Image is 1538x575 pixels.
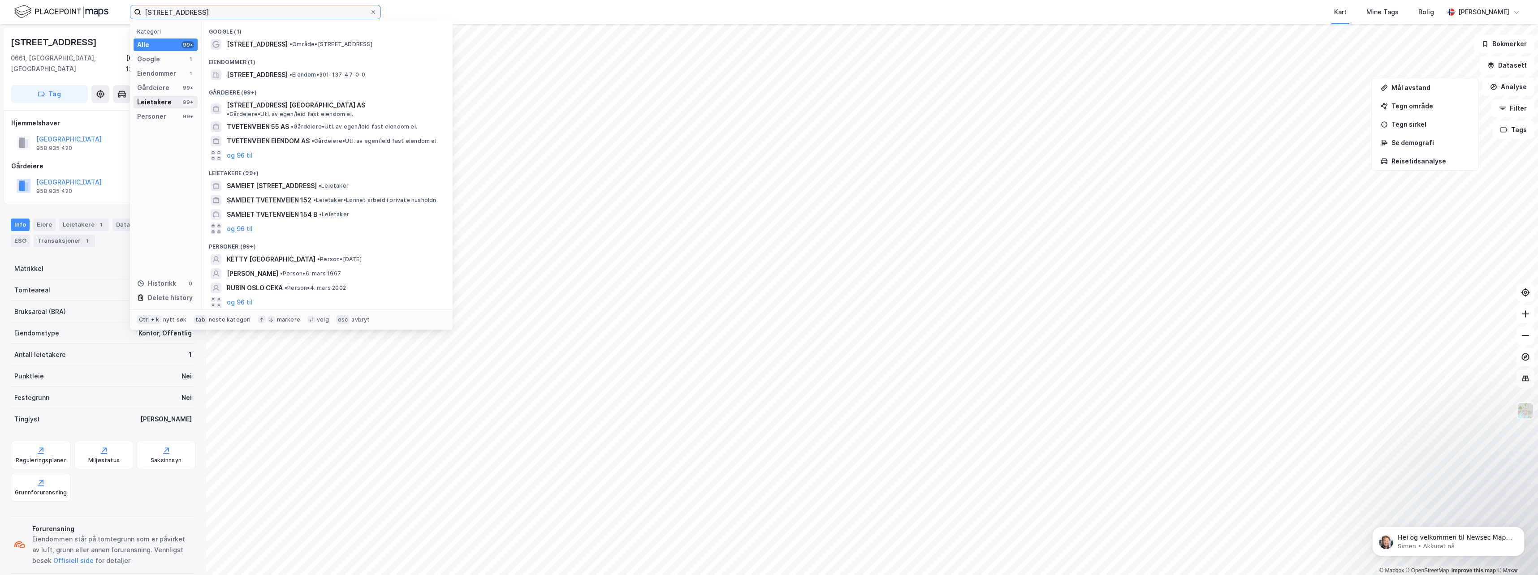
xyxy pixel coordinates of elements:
[181,113,194,120] div: 99+
[227,297,253,308] button: og 96 til
[313,197,438,204] span: Leietaker • Lønnet arbeid i private husholdn.
[1391,102,1469,110] div: Tegn område
[227,136,310,146] span: TVETENVEIEN EIENDOM AS
[137,28,198,35] div: Kategori
[137,68,176,79] div: Eiendommer
[96,220,105,229] div: 1
[148,292,193,303] div: Delete history
[319,211,322,218] span: •
[181,41,194,48] div: 99+
[11,161,195,172] div: Gårdeiere
[351,316,370,323] div: avbryt
[1482,78,1534,96] button: Analyse
[209,316,251,323] div: neste kategori
[317,316,329,323] div: velg
[336,315,350,324] div: esc
[277,316,300,323] div: markere
[189,349,192,360] div: 1
[202,82,453,98] div: Gårdeiere (99+)
[14,4,108,20] img: logo.f888ab2527a4732fd821a326f86c7f29.svg
[14,349,66,360] div: Antall leietakere
[1493,121,1534,139] button: Tags
[1391,120,1469,128] div: Tegn sirkel
[187,280,194,287] div: 0
[11,35,99,49] div: [STREET_ADDRESS]
[280,270,283,277] span: •
[14,414,40,425] div: Tinglyst
[1474,35,1534,53] button: Bokmerker
[11,118,195,129] div: Hjemmelshaver
[33,219,56,231] div: Eiere
[319,211,349,218] span: Leietaker
[137,82,169,93] div: Gårdeiere
[14,285,50,296] div: Tomteareal
[1379,567,1404,574] a: Mapbox
[1391,157,1469,165] div: Reisetidsanalyse
[14,328,59,339] div: Eiendomstype
[137,97,172,107] div: Leietakere
[151,457,181,464] div: Saksinnsyn
[227,121,289,132] span: TVETENVEIEN 55 AS
[227,150,253,161] button: og 96 til
[11,235,30,247] div: ESG
[227,69,288,80] span: [STREET_ADDRESS]
[227,111,353,118] span: Gårdeiere • Utl. av egen/leid fast eiendom el.
[11,85,88,103] button: Tag
[15,489,67,496] div: Grunnforurensning
[289,41,372,48] span: Område • [STREET_ADDRESS]
[1452,567,1496,574] a: Improve this map
[280,270,341,277] span: Person • 6. mars 1967
[202,21,453,37] div: Google (1)
[227,223,253,234] button: og 96 til
[36,188,72,195] div: 958 935 420
[227,254,315,265] span: KETTY [GEOGRAPHIC_DATA]
[14,392,49,403] div: Festegrunn
[1491,99,1534,117] button: Filter
[227,209,317,220] span: SAMEIET TVETENVEIEN 154 B
[313,197,316,203] span: •
[317,256,362,263] span: Person • [DATE]
[289,41,292,47] span: •
[1406,567,1449,574] a: OpenStreetMap
[319,182,349,189] span: Leietaker
[227,180,317,191] span: SAMEIET [STREET_ADDRESS]
[1391,139,1469,146] div: Se demografi
[202,163,453,179] div: Leietakere (99+)
[1517,402,1534,419] img: Z
[285,284,287,291] span: •
[88,457,120,464] div: Miljøstatus
[82,236,91,245] div: 1
[227,195,311,206] span: SAMEIET TVETENVEIEN 152
[1391,84,1469,91] div: Mål avstand
[137,54,160,64] div: Google
[1480,56,1534,74] button: Datasett
[227,283,283,293] span: RUBIN OSLO CEKA
[227,268,278,279] span: [PERSON_NAME]
[14,306,66,317] div: Bruksareal (BRA)
[227,39,288,50] span: [STREET_ADDRESS]
[289,71,292,78] span: •
[14,371,44,382] div: Punktleie
[289,71,366,78] span: Eiendom • 301-137-47-0-0
[285,284,346,292] span: Person • 4. mars 2002
[32,524,192,534] div: Forurensning
[181,392,192,403] div: Nei
[36,145,72,152] div: 958 935 420
[112,219,157,231] div: Datasett
[138,328,192,339] div: Kontor, Offentlig
[137,278,176,289] div: Historikk
[34,235,95,247] div: Transaksjoner
[11,53,126,74] div: 0661, [GEOGRAPHIC_DATA], [GEOGRAPHIC_DATA]
[194,315,207,324] div: tab
[187,56,194,63] div: 1
[126,53,195,74] div: [GEOGRAPHIC_DATA], 137/47
[14,263,43,274] div: Matrikkel
[311,137,314,144] span: •
[227,100,365,111] span: [STREET_ADDRESS] [GEOGRAPHIC_DATA] AS
[1458,7,1509,17] div: [PERSON_NAME]
[137,111,166,122] div: Personer
[137,39,149,50] div: Alle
